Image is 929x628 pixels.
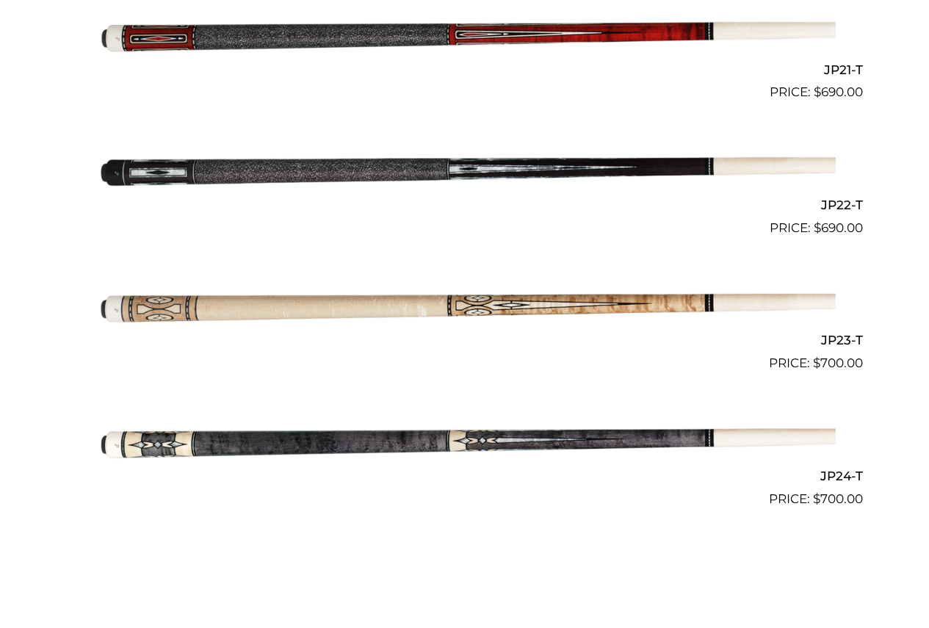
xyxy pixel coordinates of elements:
[94,108,836,231] img: JP22-T
[67,462,863,489] h2: JP24-T
[67,108,863,237] a: JP22-T $690.00
[67,191,863,218] h2: JP22-T
[67,56,863,83] h2: JP21-T
[813,355,820,370] span: $
[67,327,863,354] h2: JP23-T
[814,84,821,99] span: $
[94,244,836,367] img: JP23-T
[67,379,863,508] a: JP24-T $700.00
[813,491,863,506] bdi: 700.00
[813,355,863,370] bdi: 700.00
[813,491,820,506] span: $
[814,220,863,235] bdi: 690.00
[814,84,863,99] bdi: 690.00
[814,220,821,235] span: $
[67,244,863,373] a: JP23-T $700.00
[94,379,836,502] img: JP24-T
